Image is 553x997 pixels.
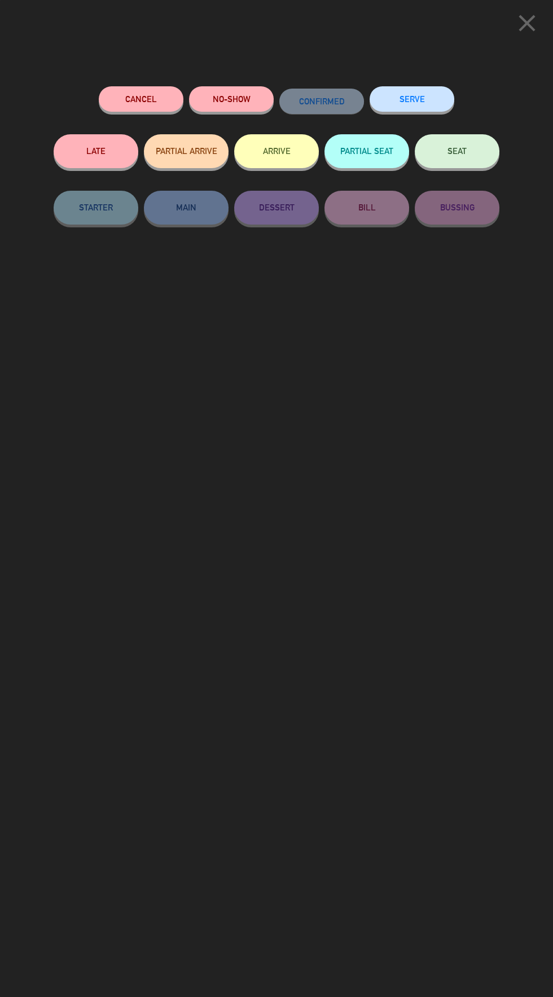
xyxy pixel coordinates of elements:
button: SERVE [370,86,454,112]
button: NO-SHOW [189,86,274,112]
button: PARTIAL ARRIVE [144,134,229,168]
button: Cancel [99,86,183,112]
button: DESSERT [234,191,319,225]
i: close [513,9,541,37]
span: PARTIAL ARRIVE [156,146,217,156]
button: CONFIRMED [279,89,364,114]
button: BILL [324,191,409,225]
button: close [510,8,545,42]
button: STARTER [54,191,138,225]
button: BUSSING [415,191,499,225]
button: LATE [54,134,138,168]
button: PARTIAL SEAT [324,134,409,168]
button: MAIN [144,191,229,225]
button: ARRIVE [234,134,319,168]
span: SEAT [447,146,467,156]
button: SEAT [415,134,499,168]
span: CONFIRMED [299,96,345,106]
